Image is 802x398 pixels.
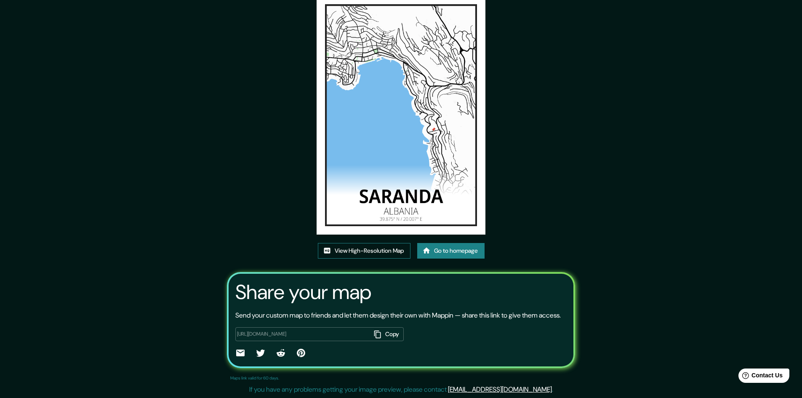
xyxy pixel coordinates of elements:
[235,310,561,321] p: Send your custom map to friends and let them design their own with Mappin — share this link to gi...
[371,327,404,341] button: Copy
[249,385,553,395] p: If you have any problems getting your image preview, please contact .
[448,385,552,394] a: [EMAIL_ADDRESS][DOMAIN_NAME]
[318,243,410,259] a: View High-Resolution Map
[727,365,793,389] iframe: Help widget launcher
[235,280,371,304] h3: Share your map
[230,375,279,381] p: Maps link valid for 60 days.
[417,243,485,259] a: Go to homepage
